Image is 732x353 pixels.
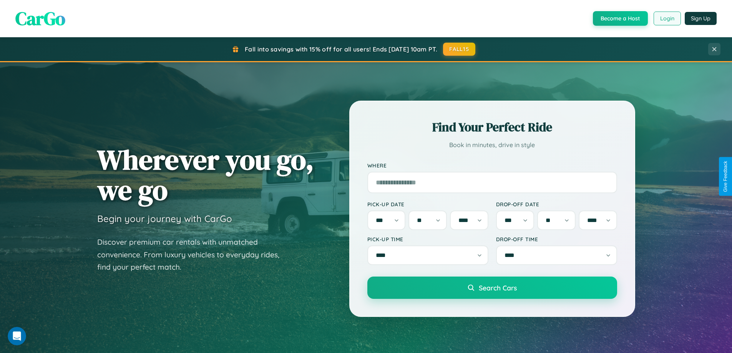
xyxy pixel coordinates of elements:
label: Where [367,162,617,169]
label: Drop-off Time [496,236,617,242]
button: Sign Up [685,12,717,25]
h2: Find Your Perfect Ride [367,119,617,136]
label: Pick-up Date [367,201,488,207]
iframe: Intercom live chat [8,327,26,345]
span: CarGo [15,6,65,31]
p: Discover premium car rentals with unmatched convenience. From luxury vehicles to everyday rides, ... [97,236,289,273]
button: FALL15 [443,43,475,56]
label: Drop-off Date [496,201,617,207]
button: Login [654,12,681,25]
span: Fall into savings with 15% off for all users! Ends [DATE] 10am PT. [245,45,437,53]
h3: Begin your journey with CarGo [97,213,232,224]
p: Book in minutes, drive in style [367,139,617,151]
span: Search Cars [479,283,517,292]
h1: Wherever you go, we go [97,144,314,205]
label: Pick-up Time [367,236,488,242]
div: Give Feedback [723,161,728,192]
button: Become a Host [593,11,648,26]
button: Search Cars [367,277,617,299]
